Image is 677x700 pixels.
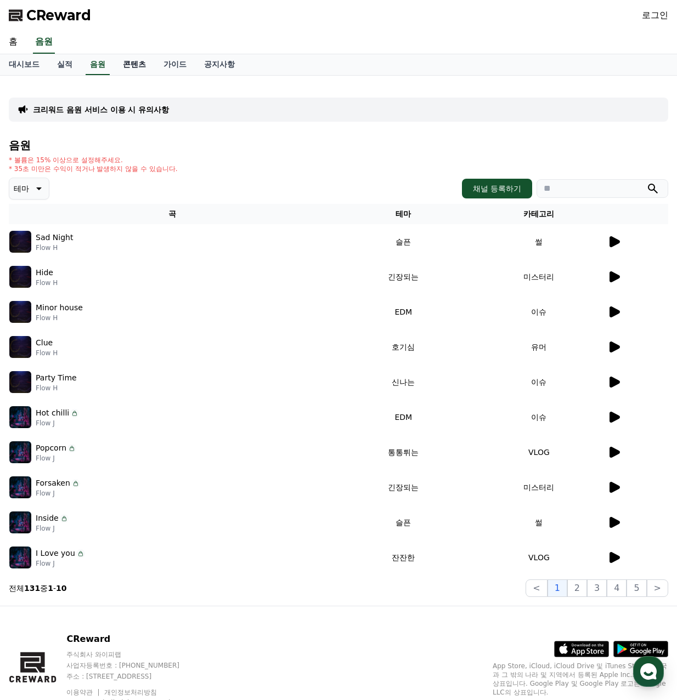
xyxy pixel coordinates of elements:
button: > [647,579,668,597]
p: Flow J [36,489,80,498]
td: 미스터리 [471,470,607,505]
td: EDM [336,400,471,435]
p: Party Time [36,372,77,384]
span: 대화 [100,365,114,373]
p: Flow H [36,243,73,252]
a: 로그인 [642,9,668,22]
img: music [9,406,31,428]
td: 긴장되는 [336,259,471,294]
strong: 10 [56,584,66,593]
p: Clue [36,337,53,349]
button: 1 [548,579,567,597]
a: 음원 [86,54,110,75]
p: Flow J [36,454,76,463]
th: 곡 [9,204,336,224]
a: 대화 [72,348,142,375]
p: Flow J [36,419,79,428]
a: 공지사항 [195,54,244,75]
h4: 음원 [9,139,668,151]
p: App Store, iCloud, iCloud Drive 및 iTunes Store는 미국과 그 밖의 나라 및 지역에서 등록된 Apple Inc.의 서비스 상표입니다. Goo... [493,662,668,697]
img: music [9,266,31,288]
strong: 1 [48,584,53,593]
a: 홈 [3,348,72,375]
a: 실적 [48,54,81,75]
img: music [9,441,31,463]
p: 주소 : [STREET_ADDRESS] [66,672,200,681]
button: 3 [587,579,607,597]
td: EDM [336,294,471,329]
p: 주식회사 와이피랩 [66,650,200,659]
p: CReward [66,633,200,646]
td: 잔잔한 [336,540,471,575]
p: 전체 중 - [9,583,67,594]
button: < [526,579,547,597]
p: Flow J [36,559,85,568]
p: I Love you [36,548,75,559]
td: 이슈 [471,294,607,329]
button: 2 [567,579,587,597]
p: Flow J [36,524,69,533]
img: music [9,336,31,358]
a: 음원 [33,31,55,54]
p: * 볼륨은 15% 이상으로 설정해주세요. [9,156,178,164]
span: CReward [26,7,91,24]
p: Sad Night [36,232,73,243]
img: music [9,301,31,323]
a: 설정 [142,348,211,375]
img: music [9,547,31,568]
p: Flow H [36,314,83,322]
td: 썰 [471,505,607,540]
td: 이슈 [471,400,607,435]
p: Hide [36,267,53,278]
p: Flow H [36,349,58,357]
td: 신나는 [336,365,471,400]
td: 슬픈 [336,505,471,540]
td: 미스터리 [471,259,607,294]
strong: 131 [24,584,40,593]
p: Flow H [36,384,77,392]
a: 이용약관 [66,688,101,696]
p: Inside [36,513,59,524]
button: 4 [607,579,627,597]
p: Hot chilli [36,407,69,419]
td: VLOG [471,435,607,470]
button: 테마 [9,178,49,200]
p: 테마 [14,181,29,196]
p: Forsaken [36,477,70,489]
button: 채널 등록하기 [462,179,532,198]
img: music [9,231,31,253]
td: 유머 [471,329,607,365]
span: 설정 [170,364,183,373]
a: 콘텐츠 [114,54,155,75]
td: 이슈 [471,365,607,400]
p: Minor house [36,302,83,314]
img: music [9,476,31,498]
a: CReward [9,7,91,24]
span: 홈 [35,364,41,373]
th: 카테고리 [471,204,607,224]
td: 호기심 [336,329,471,365]
p: Flow H [36,278,58,287]
img: music [9,511,31,533]
p: Popcorn [36,442,66,454]
td: 슬픈 [336,224,471,259]
a: 개인정보처리방침 [104,688,157,696]
th: 테마 [336,204,471,224]
td: 긴장되는 [336,470,471,505]
a: 크리워드 음원 서비스 이용 시 유의사항 [33,104,169,115]
td: 썰 [471,224,607,259]
p: 사업자등록번호 : [PHONE_NUMBER] [66,661,200,670]
td: 통통튀는 [336,435,471,470]
p: * 35초 미만은 수익이 적거나 발생하지 않을 수 있습니다. [9,164,178,173]
a: 가이드 [155,54,195,75]
td: VLOG [471,540,607,575]
img: music [9,371,31,393]
button: 5 [627,579,646,597]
